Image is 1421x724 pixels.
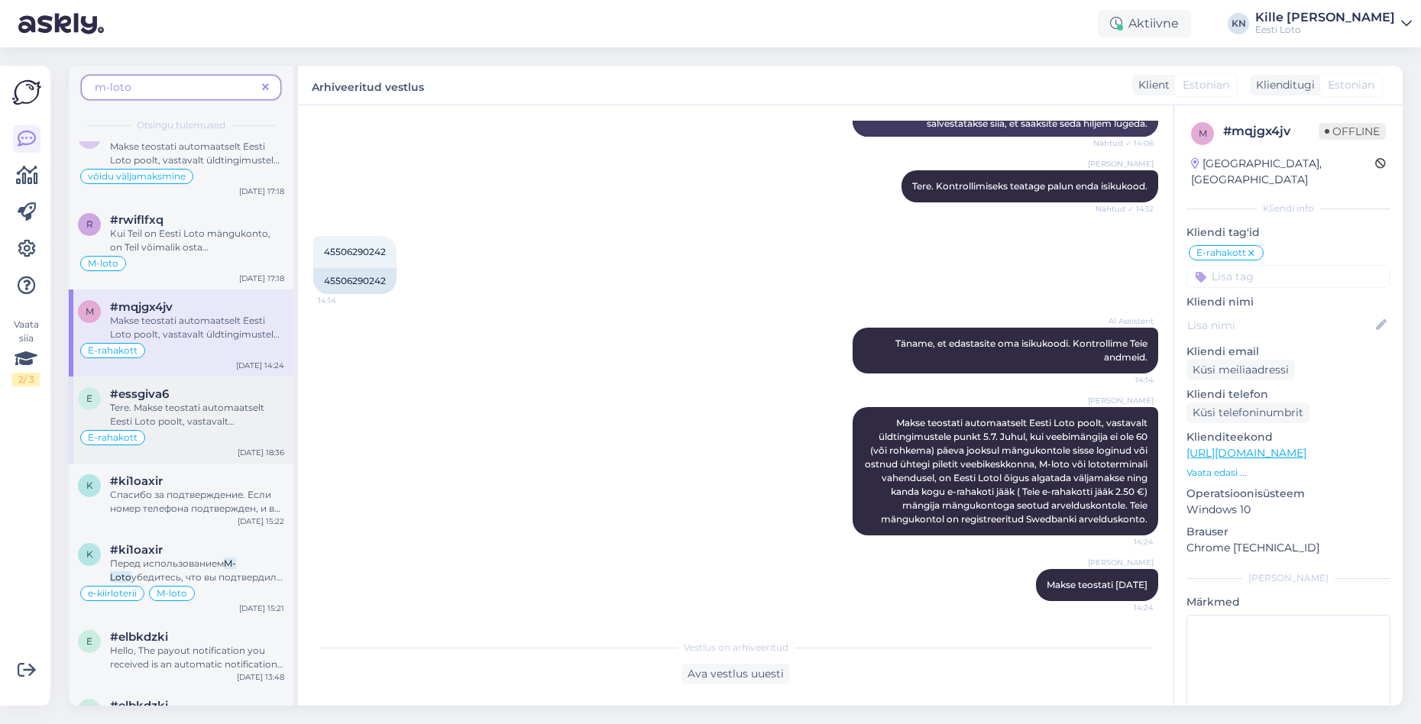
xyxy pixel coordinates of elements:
[1186,386,1390,402] p: Kliendi telefon
[1196,248,1246,257] span: E-rahakott
[1186,594,1390,610] p: Märkmed
[110,489,281,541] span: Спасибо за подтверждение. Если номер телефона подтвержден, и вы согласились с общими условиями
[88,433,138,442] span: E-rahakott
[1186,202,1390,215] div: Kliendi info
[1096,315,1154,327] span: AI Assistent
[88,259,118,268] span: M-loto
[88,172,186,181] span: võidu väljamaksmine
[1228,13,1249,34] div: KN
[110,630,168,644] span: #elbkdzki
[239,186,284,197] div: [DATE] 17:18
[137,118,225,132] span: Otsingu tulemused
[1255,11,1412,36] a: Kille [PERSON_NAME]Eesti Loto
[238,516,284,527] div: [DATE] 15:22
[12,373,40,386] div: 2 / 3
[865,417,1150,525] span: Makse teostati automaatselt Eesti Loto poolt, vastavalt üldtingimustele punkt 5.7. Juhul, kui vee...
[1186,502,1390,518] p: Windows 10
[110,213,163,227] span: #rwiflfxq
[1186,446,1306,460] a: [URL][DOMAIN_NAME]
[110,558,224,569] span: Перед использованием
[110,300,173,314] span: #mqjgx4jv
[1186,225,1390,241] p: Kliendi tag'id
[12,318,40,386] div: Vaata siia
[1186,524,1390,540] p: Brauser
[1186,486,1390,502] p: Operatsioonisüsteem
[1096,536,1154,548] span: 14:24
[1255,11,1395,24] div: Kille [PERSON_NAME]
[912,180,1147,192] span: Tere. Kontrollimiseks teatage palun enda isikukood.
[1186,402,1309,423] div: Küsi telefoninumbrit
[1096,602,1154,613] span: 14:24
[86,480,93,491] span: k
[1255,24,1395,36] div: Eesti Loto
[1132,77,1170,93] div: Klient
[1098,10,1191,37] div: Aktiivne
[681,664,790,684] div: Ava vestlus uuesti
[1183,77,1229,93] span: Estonian
[1093,137,1154,149] span: Nähtud ✓ 14:06
[1319,123,1386,140] span: Offline
[86,305,94,317] span: m
[238,447,284,458] div: [DATE] 18:36
[1186,294,1390,310] p: Kliendi nimi
[86,218,93,230] span: r
[1186,540,1390,556] p: Chrome [TECHNICAL_ID]
[1186,344,1390,360] p: Kliendi email
[1088,395,1154,406] span: [PERSON_NAME]
[313,268,397,294] div: 45506290242
[895,338,1150,363] span: Täname, et edastasite oma isikukoodi. Kontrollime Teie andmeid.
[1186,265,1390,288] input: Lisa tag
[1186,429,1390,445] p: Klienditeekond
[88,346,138,355] span: E-rahakott
[86,548,93,560] span: k
[12,78,41,107] img: Askly Logo
[110,402,278,496] span: Tere. Makse teostati automaatselt Eesti Loto poolt, vastavalt üldtingimustele punkt 5.7. Juhul, k...
[684,641,788,655] span: Vestlus on arhiveeritud
[95,80,131,94] span: m-loto
[1047,579,1147,590] span: Makse teostati [DATE]
[312,75,424,95] label: Arhiveeritud vestlus
[1328,77,1374,93] span: Estonian
[1187,317,1373,334] input: Lisa nimi
[324,246,386,257] span: 45506290242
[110,228,280,308] span: Kui Teil on Eesti Loto mängukonto, on Teil võimalik osta [PERSON_NAME] telefonikõnega. Pileti [PE...
[157,589,187,598] span: M-loto
[1186,360,1295,380] div: Küsi meiliaadressi
[1186,571,1390,585] div: [PERSON_NAME]
[1199,128,1207,139] span: m
[1088,158,1154,170] span: [PERSON_NAME]
[1088,557,1154,568] span: [PERSON_NAME]
[88,589,137,598] span: e-kiirloterii
[110,474,163,488] span: #ki1oaxir
[1223,122,1319,141] div: # mqjgx4jv
[1096,374,1154,386] span: 14:14
[1250,77,1315,93] div: Klienditugi
[236,360,284,371] div: [DATE] 14:24
[239,603,284,614] div: [DATE] 15:21
[1191,156,1375,188] div: [GEOGRAPHIC_DATA], [GEOGRAPHIC_DATA]
[239,273,284,284] div: [DATE] 17:18
[86,393,92,404] span: e
[1096,203,1154,215] span: Nähtud ✓ 14:12
[110,699,168,713] span: #elbkdzki
[318,295,375,306] span: 14:14
[86,635,92,647] span: e
[110,315,280,409] span: Makse teostati automaatselt Eesti Loto poolt, vastavalt üldtingimustele punkt 5.7. Juhul, kui vee...
[110,387,169,401] span: #essgiva6
[1186,466,1390,480] p: Vaata edasi ...
[110,543,163,557] span: #ki1oaxir
[237,671,284,683] div: [DATE] 13:48
[110,571,283,624] span: убедитесь, что вы подтвердили свой номер телефона в игровом аккаунте и согласились с общими услов...
[86,704,92,716] span: e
